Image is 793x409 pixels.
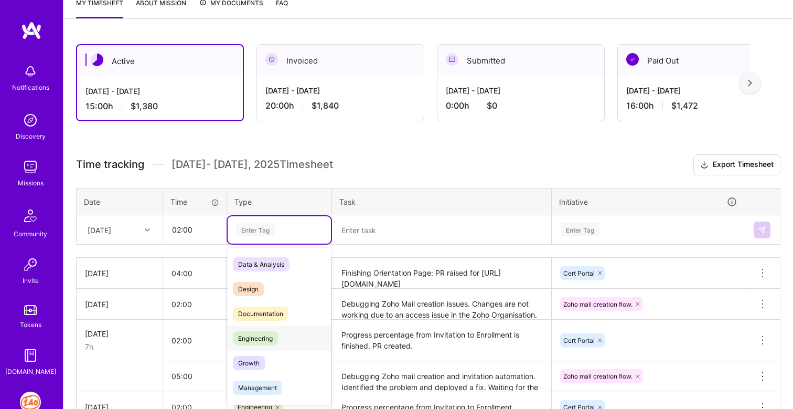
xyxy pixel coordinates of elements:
[233,381,282,395] span: Management
[559,196,737,208] div: Initiative
[437,45,604,77] div: Submitted
[563,269,595,277] span: Cert Portal
[163,259,227,287] input: HH:MM
[227,188,332,215] th: Type
[20,254,41,275] img: Invite
[265,53,278,66] img: Invoiced
[446,85,596,96] div: [DATE] - [DATE]
[233,307,288,321] span: Documentation
[693,154,780,175] button: Export Timesheet
[164,216,226,244] input: HH:MM
[131,101,158,112] span: $1,380
[20,156,41,177] img: teamwork
[85,299,154,310] div: [DATE]
[233,282,264,296] span: Design
[172,158,333,171] span: [DATE] - [DATE] , 2025 Timesheet
[265,100,415,111] div: 20:00 h
[20,319,41,330] div: Tokens
[236,222,275,238] div: Enter Tag
[163,362,227,390] input: HH:MM
[85,268,154,279] div: [DATE]
[563,337,595,344] span: Cert Portal
[16,131,46,142] div: Discovery
[85,86,234,97] div: [DATE] - [DATE]
[24,305,37,315] img: tokens
[77,188,163,215] th: Date
[626,53,639,66] img: Paid Out
[21,21,42,40] img: logo
[233,331,278,345] span: Engineering
[170,196,219,207] div: Time
[18,203,43,228] img: Community
[163,290,227,318] input: HH:MM
[12,82,49,93] div: Notifications
[700,160,709,171] i: icon Download
[626,100,776,111] div: 16:00 h
[163,327,227,354] input: HH:MM
[563,300,633,308] span: Zoho mail creation flow.
[563,372,633,380] span: Zoho mail creation flow.
[85,101,234,112] div: 15:00 h
[77,45,243,77] div: Active
[332,188,552,215] th: Task
[20,345,41,366] img: guide book
[758,226,766,234] img: Submit
[618,45,785,77] div: Paid Out
[487,100,497,111] span: $0
[748,79,752,87] img: right
[18,177,44,188] div: Missions
[145,227,150,233] i: icon Chevron
[671,100,698,111] span: $1,472
[85,341,154,352] div: 7h
[312,100,339,111] span: $1,840
[233,257,290,271] span: Data & Analysis
[333,290,550,319] textarea: Debugging Zoho Mail creation issues. Changes are not working due to an access issue in the Zoho O...
[446,100,596,111] div: 0:00 h
[333,259,550,288] textarea: Finishing Orientation Page: PR raised for [URL][DOMAIN_NAME]
[14,228,47,239] div: Community
[20,61,41,82] img: bell
[85,328,154,339] div: [DATE]
[23,275,39,286] div: Invite
[257,45,424,77] div: Invoiced
[233,356,265,370] span: Growth
[265,85,415,96] div: [DATE] - [DATE]
[446,53,458,66] img: Submitted
[88,224,111,235] div: [DATE]
[5,366,56,377] div: [DOMAIN_NAME]
[20,110,41,131] img: discovery
[333,362,550,391] textarea: Debugging Zoho mail creation and invitation automation. Identified the problem and deployed a fix...
[91,54,103,66] img: Active
[626,85,776,96] div: [DATE] - [DATE]
[76,158,144,171] span: Time tracking
[333,321,550,360] textarea: Progress percentage from Invitation to Enrollment is finished. PR created.
[561,222,599,238] div: Enter Tag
